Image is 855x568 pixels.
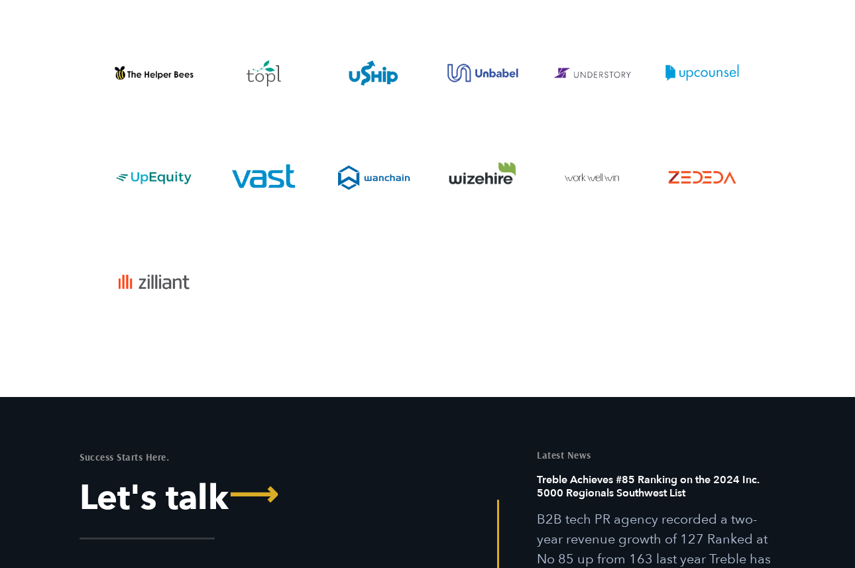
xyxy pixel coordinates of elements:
h5: Latest News [537,450,775,460]
mark: Success Starts Here. [80,451,169,463]
img: UpEquity logo [109,155,198,200]
img: UShip logo [328,50,418,95]
img: Zededa logo [657,155,746,200]
img: Unbabel logo [437,50,527,95]
a: Let's Talk [80,481,418,516]
img: WizeHire logo [437,155,527,200]
a: Visit the WizeHire website [437,155,527,200]
img: Work Well Win logo [547,155,636,200]
h6: Treble Achieves #85 Ranking on the 2024 Inc. 5000 Regionals Southwest List [537,473,775,510]
a: Visit the Zilliant website [109,259,198,304]
img: Zilliant logo [109,259,198,304]
a: Visit the Unbabel website [437,50,527,95]
span: ⟶ [229,478,278,512]
img: The Helper Bees logo [109,50,198,95]
a: Visit the Topl website [218,50,308,95]
a: Visit the Work Well Win website [547,155,636,200]
img: UnderStory logo [547,50,636,95]
img: Wanchain logo [328,155,418,200]
a: Visit the UpCounsel website [657,50,746,95]
img: UpCounsel logo [657,50,746,95]
img: Topl logo [218,50,308,95]
img: Vast logo [218,155,308,200]
a: Visit the Zededa website [657,155,746,200]
a: Visit the Wanchain website [328,155,418,200]
a: Visit the UpEquity website [109,155,198,200]
a: Visit the The Helper Bees website [109,50,198,95]
a: Visit the Vast website [218,155,308,200]
a: Visit the UShip website [328,50,418,95]
a: Visit the UnderStory website [547,50,636,95]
